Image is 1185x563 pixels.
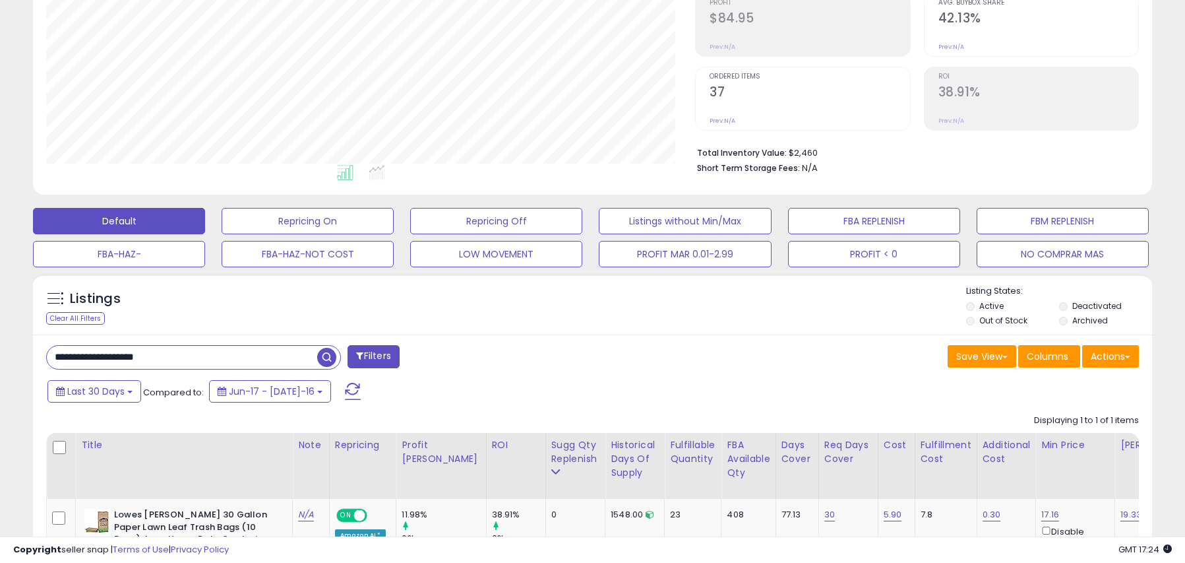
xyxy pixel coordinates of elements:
[611,509,654,521] div: 1548.00
[710,84,909,102] h2: 37
[938,84,1138,102] h2: 38.91%
[348,345,399,368] button: Filters
[670,509,711,521] div: 23
[171,543,229,556] a: Privacy Policy
[727,438,770,480] div: FBA Available Qty
[143,386,204,399] span: Compared to:
[209,380,331,403] button: Jun-17 - [DATE]-16
[402,509,485,521] div: 11.98%
[979,315,1027,326] label: Out of Stock
[697,162,800,174] b: Short Term Storage Fees:
[67,385,125,398] span: Last 30 Days
[979,300,1004,312] label: Active
[611,438,659,480] div: Historical Days Of Supply
[338,510,354,521] span: ON
[884,508,902,521] a: 5.90
[824,438,872,466] div: Req Days Cover
[1034,414,1139,427] div: Displaying 1 to 1 of 1 items
[921,509,967,521] div: 7.8
[1018,345,1080,368] button: Columns
[1041,508,1059,521] a: 17.16
[788,241,960,267] button: PROFIT < 0
[1118,543,1172,556] span: 2025-08-16 17:24 GMT
[781,438,813,466] div: Days Cover
[1072,315,1108,326] label: Archived
[298,508,314,521] a: N/A
[983,508,1001,521] a: 0.30
[788,208,960,234] button: FBA REPLENISH
[938,117,964,125] small: Prev: N/A
[824,508,835,521] a: 30
[977,208,1149,234] button: FBM REPLENISH
[1072,300,1122,312] label: Deactivated
[298,438,324,452] div: Note
[113,543,169,556] a: Terms of Use
[551,509,595,521] div: 0
[492,438,540,452] div: ROI
[47,380,141,403] button: Last 30 Days
[710,117,735,125] small: Prev: N/A
[492,509,545,521] div: 38.91%
[938,43,964,51] small: Prev: N/A
[938,11,1138,28] h2: 42.13%
[983,438,1031,466] div: Additional Cost
[977,241,1149,267] button: NO COMPRAR MAS
[1120,508,1141,521] a: 19.33
[229,385,315,398] span: Jun-17 - [DATE]-16
[781,509,808,521] div: 77.13
[410,241,582,267] button: LOW MOVEMENT
[710,73,909,81] span: Ordered Items
[1027,350,1068,363] span: Columns
[727,509,765,521] div: 408
[1082,345,1139,368] button: Actions
[33,241,205,267] button: FBA-HAZ-
[710,43,735,51] small: Prev: N/A
[402,438,480,466] div: Profit [PERSON_NAME]
[948,345,1016,368] button: Save View
[13,544,229,556] div: seller snap | |
[33,208,205,234] button: Default
[802,162,818,174] span: N/A
[710,11,909,28] h2: $84.95
[551,438,600,466] div: Sugg Qty Replenish
[222,208,394,234] button: Repricing On
[335,438,391,452] div: Repricing
[884,438,909,452] div: Cost
[599,241,771,267] button: PROFIT MAR 0.01-2.99
[921,438,971,466] div: Fulfillment Cost
[697,144,1129,160] li: $2,460
[1041,438,1109,452] div: Min Price
[410,208,582,234] button: Repricing Off
[966,285,1152,298] p: Listing States:
[938,73,1138,81] span: ROI
[84,509,111,535] img: 41DYW5RITSL._SL40_.jpg
[46,312,105,325] div: Clear All Filters
[365,510,386,521] span: OFF
[697,147,787,158] b: Total Inventory Value:
[599,208,771,234] button: Listings without Min/Max
[545,433,605,499] th: Please note that this number is a calculation based on your required days of coverage and your ve...
[670,438,715,466] div: Fulfillable Quantity
[222,241,394,267] button: FBA-HAZ-NOT COST
[13,543,61,556] strong: Copyright
[70,290,121,308] h5: Listings
[81,438,287,452] div: Title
